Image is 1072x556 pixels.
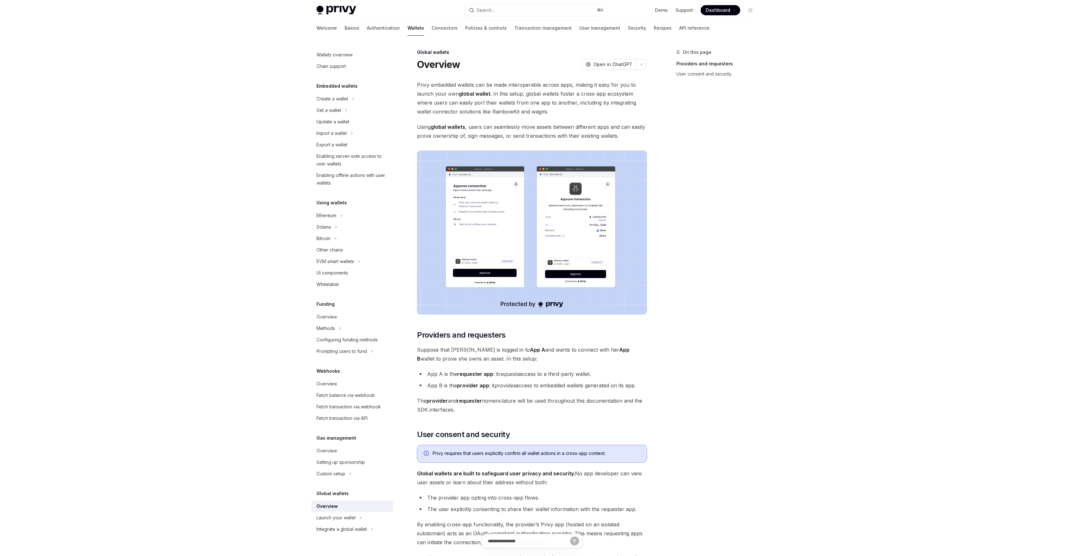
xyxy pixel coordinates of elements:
a: Overview [311,445,393,457]
div: Integrate a global wallet [316,525,367,533]
strong: global wallet [459,91,490,97]
a: Demo [655,7,668,13]
a: Chain support [311,61,393,72]
h5: Funding [316,300,335,308]
svg: Info [424,451,430,457]
div: Fetch transaction via webhook [316,403,381,411]
div: UI components [316,269,348,277]
div: Global wallets [417,49,647,55]
div: Ethereum [316,212,336,219]
div: Whitelabel [316,281,339,288]
a: API reference [679,20,710,36]
a: Configuring funding methods [311,334,393,346]
div: Create a wallet [316,95,348,103]
a: Providers and requesters [676,59,761,69]
span: No app developer can view user assets or learn about their address without both: [417,469,647,487]
a: Fetch balance via webhook [311,390,393,401]
span: User consent and security [417,429,510,440]
a: Whitelabel [311,279,393,290]
strong: provider app [457,382,489,389]
div: Prompting users to fund [316,347,367,355]
span: Dashboard [706,7,730,13]
div: Overview [316,502,338,510]
a: Dashboard [701,5,740,15]
strong: provider [427,398,448,404]
a: Basics [345,20,359,36]
a: Connectors [432,20,458,36]
div: Methods [316,325,335,332]
a: Wallets overview [311,49,393,61]
strong: App A [530,347,545,353]
span: On this page [683,48,711,56]
button: Toggle dark mode [745,5,756,15]
a: Enabling server-side access to user wallets [311,150,393,170]
h5: Webhooks [316,367,340,375]
a: User consent and security [676,69,761,79]
div: Fetch transaction via API [316,414,368,422]
a: Fetch transaction via API [311,413,393,424]
div: Configuring funding methods [316,336,378,344]
em: provides [495,382,516,389]
div: Enabling server-side access to user wallets [316,152,389,168]
div: Setting up sponsorship [316,458,365,466]
a: Setting up sponsorship [311,457,393,468]
div: Overview [316,380,337,388]
strong: requester [457,398,482,404]
a: Other chains [311,244,393,256]
div: Import a wallet [316,129,347,137]
div: Enabling offline actions with user wallets [316,172,389,187]
a: User management [579,20,620,36]
a: Overview [311,501,393,512]
span: ⌘ K [597,8,604,13]
div: Search... [477,6,495,14]
a: Update a wallet [311,116,393,128]
div: Launch your wallet [316,514,356,522]
h5: Gas management [316,434,356,442]
span: The and nomenclature will be used throughout this documentation and the SDK interfaces. [417,396,647,414]
span: Open in ChatGPT [593,61,632,68]
div: Other chains [316,246,343,254]
a: Welcome [316,20,337,36]
button: Send message [570,537,579,545]
em: requests [499,371,519,377]
span: Providers and requesters [417,330,506,340]
strong: App B [417,347,629,362]
a: Wallets [407,20,424,36]
div: Custom setup [316,470,345,478]
button: Search...⌘K [465,4,607,16]
a: Export a wallet [311,139,393,150]
a: Recipes [654,20,672,36]
a: Overview [311,311,393,323]
a: Fetch transaction via webhook [311,401,393,413]
div: Chain support [316,62,346,70]
a: Policies & controls [465,20,507,36]
div: Update a wallet [316,118,349,126]
span: Using , users can seamlessly move assets between different apps and can easily prove ownership of... [417,122,647,140]
a: Security [628,20,646,36]
a: Enabling offline actions with user wallets [311,170,393,189]
div: Overview [316,447,337,455]
h5: Embedded wallets [316,82,358,90]
h1: Overview [417,59,460,70]
div: Wallets overview [316,51,353,59]
span: Suppose that [PERSON_NAME] is logged in to and wants to connect with her wallet to prove she owns... [417,345,647,363]
a: UI components [311,267,393,279]
div: Export a wallet [316,141,347,149]
div: EVM smart wallets [316,258,354,265]
strong: Global wallets are built to safeguard user privacy and security. [417,470,575,477]
img: light logo [316,6,356,15]
li: App A is the : it access to a third-party wallet. [417,369,647,378]
h5: Global wallets [316,490,349,497]
a: Support [675,7,693,13]
li: The user explicitly consenting to share their wallet information with the requester app. [417,505,647,514]
a: Authentication [367,20,400,36]
button: Open in ChatGPT [582,59,636,70]
div: Overview [316,313,337,321]
span: Privy embedded wallets can be made interoperable across apps, making it easy for you to launch yo... [417,80,647,116]
div: Privy requires that users explicitly confirm all wallet actions in a cross-app context. [433,450,640,457]
span: By enabling cross-app functionality, the provider’s Privy app (hosted on an isolated subdomain) a... [417,520,647,547]
strong: requester app [457,371,493,377]
li: App B is the : it access to embedded wallets generated on its app. [417,381,647,390]
strong: global wallets [431,124,465,130]
li: The provider app opting into cross-app flows. [417,493,647,502]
